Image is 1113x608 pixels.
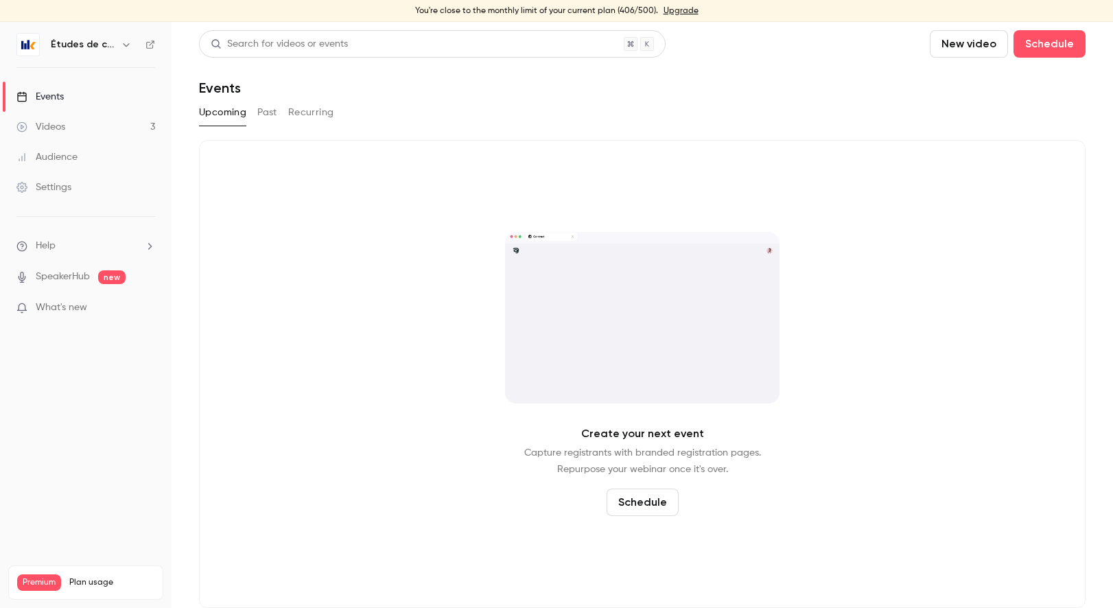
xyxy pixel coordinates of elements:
[69,577,154,588] span: Plan usage
[607,489,679,516] button: Schedule
[524,445,761,478] p: Capture registrants with branded registration pages. Repurpose your webinar once it's over.
[288,102,334,124] button: Recurring
[17,34,39,56] img: Études de cas
[930,30,1008,58] button: New video
[199,102,246,124] button: Upcoming
[1014,30,1086,58] button: Schedule
[257,102,277,124] button: Past
[98,270,126,284] span: new
[139,302,155,314] iframe: Noticeable Trigger
[36,239,56,253] span: Help
[51,38,115,51] h6: Études de cas
[199,80,241,96] h1: Events
[16,90,64,104] div: Events
[16,120,65,134] div: Videos
[16,180,71,194] div: Settings
[16,150,78,164] div: Audience
[211,37,348,51] div: Search for videos or events
[581,425,704,442] p: Create your next event
[664,5,699,16] a: Upgrade
[16,239,155,253] li: help-dropdown-opener
[17,574,61,591] span: Premium
[36,301,87,315] span: What's new
[36,270,90,284] a: SpeakerHub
